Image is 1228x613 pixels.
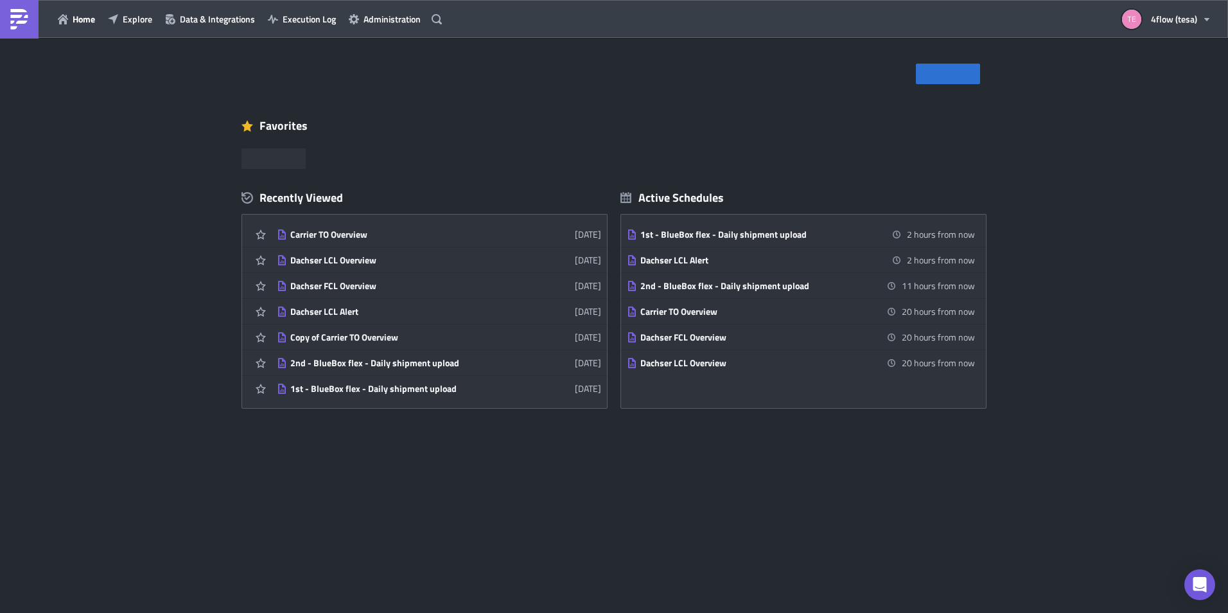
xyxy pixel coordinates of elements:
div: 2nd - BlueBox flex - Daily shipment upload [290,357,515,369]
span: Data & Integrations [180,12,255,26]
span: Administration [364,12,421,26]
button: Explore [101,9,159,29]
a: 2nd - BlueBox flex - Daily shipment upload11 hours from now [627,273,975,298]
time: 2025-06-24T12:14:06Z [575,382,601,395]
button: 4flow (tesa) [1114,5,1218,33]
button: Execution Log [261,9,342,29]
div: Recently Viewed [241,188,608,208]
span: Execution Log [283,12,336,26]
div: Carrier TO Overview [290,229,515,240]
a: Dachser FCL Overview20 hours from now [627,324,975,350]
div: Open Intercom Messenger [1184,569,1215,600]
a: Dachser LCL Overview[DATE] [277,247,601,272]
time: 2025-08-13 06:15 [902,330,975,344]
time: 2025-08-13 06:00 [902,305,975,318]
button: Home [51,9,101,29]
img: Avatar [1121,8,1143,30]
a: Carrier TO Overview[DATE] [277,222,601,247]
a: Dachser FCL Overview[DATE] [277,273,601,298]
a: 2nd - BlueBox flex - Daily shipment upload[DATE] [277,350,601,375]
time: 2025-08-12 21:45 [902,279,975,292]
time: 2025-08-07T08:27:46Z [575,227,601,241]
div: Copy of Carrier TO Overview [290,332,515,343]
time: 2025-07-30T11:58:54Z [575,279,601,292]
span: Home [73,12,95,26]
span: 4flow (tesa) [1151,12,1197,26]
div: 1st - BlueBox flex - Daily shipment upload [640,229,865,240]
div: Dachser LCL Overview [290,254,515,266]
time: 2025-07-30T11:59:10Z [575,253,601,267]
time: 2025-06-25T08:15:13Z [575,330,601,344]
div: Dachser LCL Alert [640,254,865,266]
a: Carrier TO Overview20 hours from now [627,299,975,324]
div: Dachser LCL Alert [290,306,515,317]
a: Copy of Carrier TO Overview[DATE] [277,324,601,350]
span: Explore [123,12,152,26]
div: Dachser FCL Overview [290,280,515,292]
a: Dachser LCL Alert[DATE] [277,299,601,324]
div: Carrier TO Overview [640,306,865,317]
div: 2nd - BlueBox flex - Daily shipment upload [640,280,865,292]
button: Administration [342,9,427,29]
div: Dachser LCL Overview [640,357,865,369]
time: 2025-06-24T12:15:21Z [575,356,601,369]
time: 2025-08-13 06:15 [902,356,975,369]
a: 1st - BlueBox flex - Daily shipment upload[DATE] [277,376,601,401]
div: Active Schedules [620,190,724,205]
time: 2025-08-12 12:45 [907,253,975,267]
a: 1st - BlueBox flex - Daily shipment upload2 hours from now [627,222,975,247]
time: 2025-08-12 12:15 [907,227,975,241]
div: 1st - BlueBox flex - Daily shipment upload [290,383,515,395]
button: Data & Integrations [159,9,261,29]
a: Dachser LCL Overview20 hours from now [627,350,975,375]
a: Dachser LCL Alert2 hours from now [627,247,975,272]
time: 2025-07-30T11:57:24Z [575,305,601,318]
div: Dachser FCL Overview [640,332,865,343]
img: PushMetrics [9,9,30,30]
div: Favorites [241,116,987,136]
